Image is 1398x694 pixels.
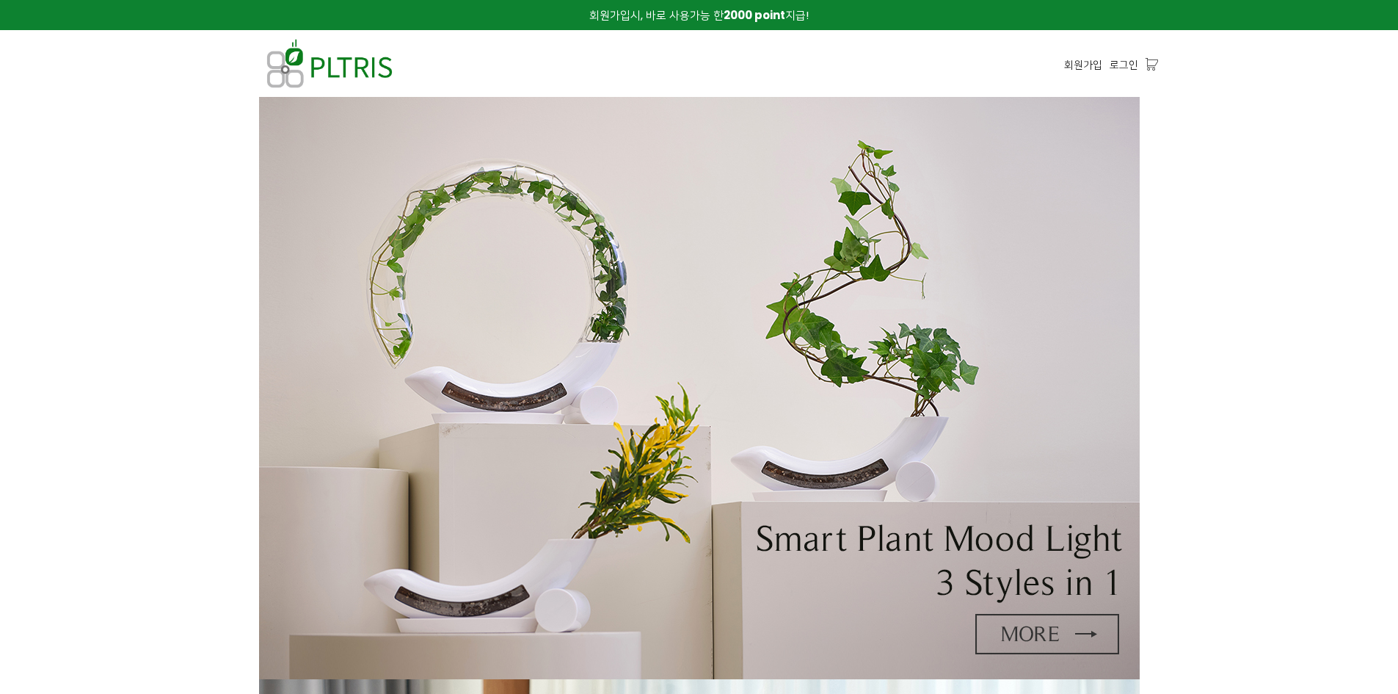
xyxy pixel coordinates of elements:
strong: 2000 point [724,7,785,23]
a: 회원가입 [1064,57,1102,73]
span: 회원가입시, 바로 사용가능 한 지급! [589,7,809,23]
a: 로그인 [1110,57,1138,73]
